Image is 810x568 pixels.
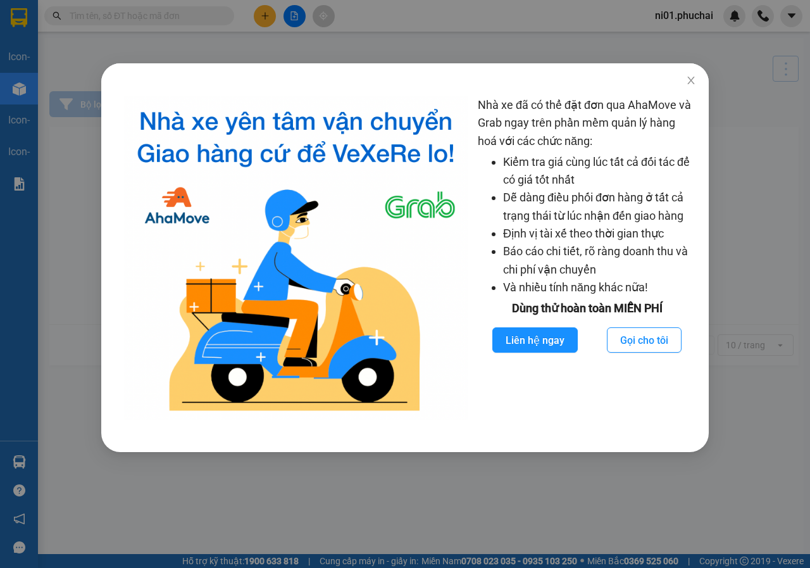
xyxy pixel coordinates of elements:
button: Gọi cho tôi [607,327,682,353]
li: Và nhiều tính năng khác nữa! [503,279,696,296]
span: Gọi cho tôi [620,332,668,348]
li: Dễ dàng điều phối đơn hàng ở tất cả trạng thái từ lúc nhận đến giao hàng [503,189,696,225]
span: close [686,75,696,85]
li: Báo cáo chi tiết, rõ ràng doanh thu và chi phí vận chuyển [503,243,696,279]
button: Close [673,63,709,99]
img: logo [124,96,468,420]
div: Nhà xe đã có thể đặt đơn qua AhaMove và Grab ngay trên phần mềm quản lý hàng hoá với các chức năng: [478,96,696,420]
li: Định vị tài xế theo thời gian thực [503,225,696,243]
button: Liên hệ ngay [492,327,578,353]
span: Liên hệ ngay [506,332,564,348]
div: Dùng thử hoàn toàn MIỄN PHÍ [478,300,696,317]
li: Kiểm tra giá cùng lúc tất cả đối tác để có giá tốt nhất [503,153,696,189]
